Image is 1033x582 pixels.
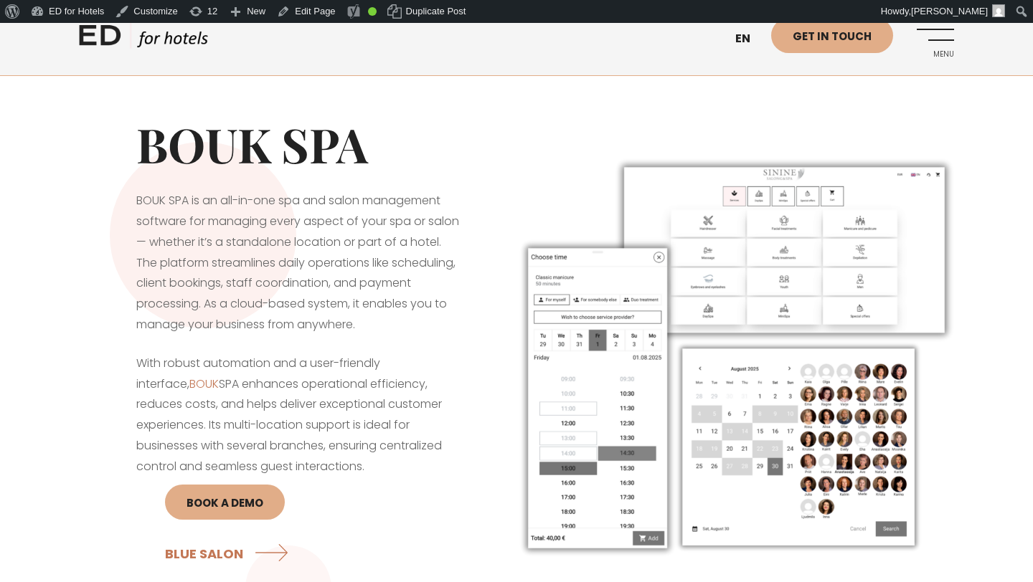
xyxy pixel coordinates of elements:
[136,116,459,173] h1: BOUK SPA
[136,191,459,335] p: BOUK SPA is an all-in-one spa and salon management software for managing every aspect of your spa...
[136,353,459,579] p: With robust automation and a user-friendly interface, SPA enhances operational efficiency, reduce...
[915,50,954,59] span: Menu
[911,6,988,16] span: [PERSON_NAME]
[165,485,285,520] a: BOOK A DEMO
[915,18,954,57] a: Menu
[771,18,893,53] a: Get in touch
[79,22,208,57] a: ED HOTELS
[516,155,954,559] img: Spa and salon management software
[368,7,377,16] div: Good
[165,534,293,572] a: BLUE SALON
[189,376,219,392] a: BOUK
[728,22,771,57] a: en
